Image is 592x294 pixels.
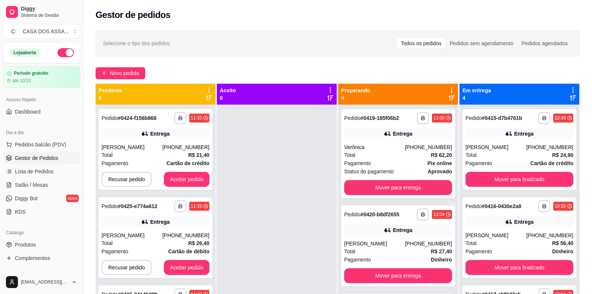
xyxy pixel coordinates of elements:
strong: # 0424-f156b868 [118,115,157,121]
a: Diggy Botnovo [3,192,80,204]
strong: R$ 62,20 [431,152,452,158]
button: Pedidos balcão (PDV) [3,139,80,151]
button: Select a team [3,24,80,39]
span: Total [465,151,477,159]
strong: Cartão de débito [168,248,209,254]
article: Período gratuito [14,71,49,76]
span: Pedido [465,115,482,121]
strong: Cartão de crédito [530,160,573,166]
strong: R$ 27,40 [431,248,452,254]
a: Salão / Mesas [3,179,80,191]
div: Pedidos sem agendamento [446,38,517,49]
div: 11:33 [191,115,202,121]
div: Todos os pedidos [397,38,446,49]
button: Aceitar pedido [164,172,209,187]
span: Total [102,151,113,159]
span: Salão / Mesas [15,181,48,189]
span: Total [344,247,355,256]
strong: aprovado [428,168,452,174]
span: Complementos [15,254,50,262]
button: Aceitar pedido [164,260,209,275]
button: Recusar pedido [102,260,152,275]
div: Entrega [514,218,533,226]
span: Pedidos balcão (PDV) [15,141,66,148]
span: Total [465,239,477,247]
span: Pedido [102,115,118,121]
span: plus [102,71,107,76]
div: Entrega [150,130,169,137]
span: Lista de Pedidos [15,168,54,175]
span: Pedido [465,203,482,209]
div: Acesso Rápido [3,94,80,106]
div: Pedidos agendados [517,38,572,49]
div: [PERSON_NAME] [102,232,162,239]
span: Total [102,239,113,247]
div: Entrega [393,130,412,137]
span: Gestor de Pedidos [15,154,58,162]
div: 11:00 [433,115,445,121]
div: [PHONE_NUMBER] [526,232,573,239]
span: C [9,28,17,35]
button: Alterar Status [57,48,74,57]
div: [PHONE_NUMBER] [526,143,573,151]
span: Selecione o tipo dos pedidos [103,39,170,47]
p: Aceito [220,87,236,94]
p: Em entrega [462,87,491,94]
strong: Dinheiro [431,257,452,263]
p: Pendente [99,87,122,94]
strong: R$ 24,90 [552,152,573,158]
span: Pagamento [465,247,492,256]
div: [PHONE_NUMBER] [162,232,209,239]
div: Entrega [150,218,169,226]
div: Entrega [514,130,533,137]
span: Dashboard [15,108,41,115]
p: 9 [99,94,122,102]
span: Total [344,151,355,159]
span: Sistema de Gestão [21,12,77,18]
button: Novo pedido [96,67,145,79]
span: Pagamento [465,159,492,167]
p: 0 [220,94,236,102]
span: Diggy Bot [15,195,38,202]
div: 11:04 [433,211,445,217]
div: 11:33 [191,203,202,209]
span: Pedido [344,211,361,217]
strong: Cartão de crédito [166,160,209,166]
div: [PHONE_NUMBER] [405,143,452,151]
p: 4 [462,94,491,102]
strong: R$ 26,40 [188,240,209,246]
strong: R$ 21,40 [188,152,209,158]
span: Novo pedido [110,69,139,77]
button: Mover para entrega [344,180,452,195]
div: Verônica [344,143,405,151]
div: [PERSON_NAME] [344,240,405,247]
a: Produtos [3,239,80,251]
p: 4 [341,94,370,102]
a: DiggySistema de Gestão [3,3,80,21]
span: Pagamento [344,159,371,167]
span: Diggy [21,6,77,12]
p: Preparando [341,87,370,94]
div: Entrega [393,226,412,234]
button: [EMAIL_ADDRESS][DOMAIN_NAME] [3,273,80,291]
strong: Dinheiro [552,248,573,254]
div: Catálogo [3,227,80,239]
strong: # 0416-0430e2a8 [482,203,521,209]
strong: # 0415-d7b4761b [482,115,522,121]
a: KDS [3,206,80,218]
div: [PERSON_NAME] [465,143,526,151]
strong: R$ 56,40 [552,240,573,246]
span: [EMAIL_ADDRESS][DOMAIN_NAME] [21,279,68,285]
span: KDS [15,208,26,216]
article: até 10/10 [12,78,31,84]
button: Mover para entrega [344,268,452,283]
button: Mover para finalizado [465,172,573,187]
a: Período gratuitoaté 10/10 [3,66,80,88]
div: [PERSON_NAME] [465,232,526,239]
span: Produtos [15,241,36,248]
div: 10:50 [555,203,566,209]
div: [PHONE_NUMBER] [405,240,452,247]
span: Pedido [344,115,361,121]
a: Gestor de Pedidos [3,152,80,164]
button: Mover para finalizado [465,260,573,275]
